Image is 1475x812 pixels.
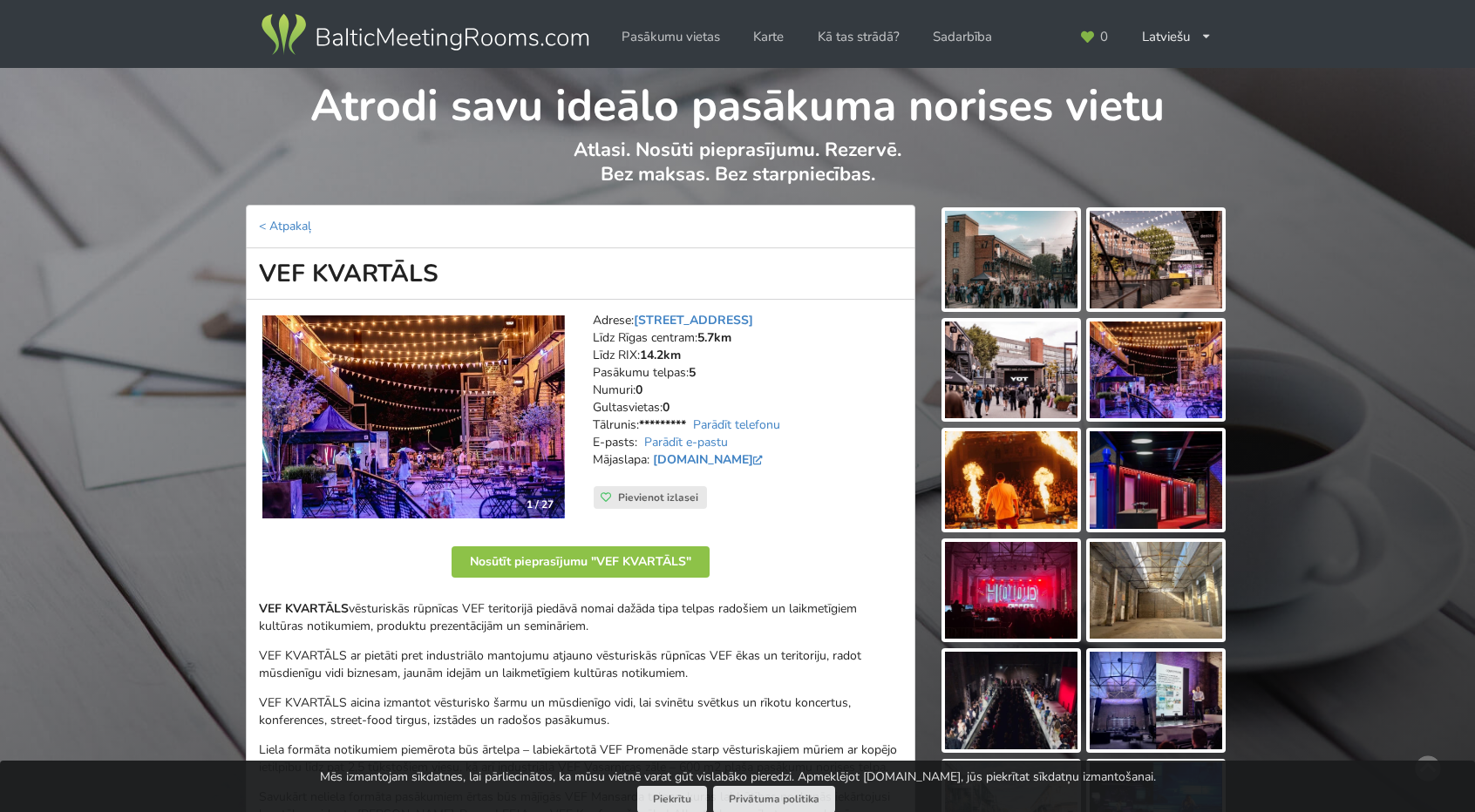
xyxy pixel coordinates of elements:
[258,10,592,59] img: Baltic Meeting Rooms
[1100,30,1108,44] span: 0
[689,364,696,381] strong: 5
[1090,542,1222,639] img: VEF KVARTĀLS | Rīga | Pasākumu vieta - galerijas bilde
[609,20,732,54] a: Pasākumu vietas
[259,647,902,682] p: VEF KVARTĀLS ar pietāti pret industriālo mantojumu atjauno vēsturiskās rūpnīcas VEF ēkas un terit...
[1090,321,1222,419] img: VEF KVARTĀLS | Rīga | Pasākumu vieta - galerijas bilde
[945,542,1077,639] img: VEF KVARTĀLS | Rīga | Pasākumu vieta - galerijas bilde
[663,399,670,416] strong: 0
[259,600,902,635] p: vēsturiskās rūpnīcas VEF teritorijā piedāvā nomai dažāda tipa telpas radošiem un laikmetīgiem kul...
[247,138,1229,205] p: Atlasi. Nosūti pieprasījumu. Rezervē. Bez maksas. Bez starpniecības.
[259,600,349,617] strong: VEF KVARTĀLS
[262,315,565,518] a: Neierastas vietas | Rīga | VEF KVARTĀLS 1 / 27
[634,312,753,328] a: [STREET_ADDRESS]
[259,741,902,776] p: Liela formāta notikumiem piemērota būs ārtelpa – labiekārtotā VEF Promenāde starp vēsturiskajiem ...
[1090,211,1222,308] img: VEF KVARTĀLS | Rīga | Pasākumu vieta - galerijas bilde
[741,20,796,54] a: Karte
[246,248,915,300] h1: VEF KVARTĀLS
[636,382,642,398] strong: 0
[697,329,731,346] strong: 5.7km
[921,20,1004,54] a: Sadarbība
[259,694,902,729] p: VEF KVARTĀLS aicina izmantot vēsturisko šarmu un mūsdienīgo vidi, lai svinētu svētkus un rīkotu k...
[262,315,565,518] img: Neierastas vietas | Rīga | VEF KVARTĀLS
[945,321,1077,419] img: VEF KVARTĀLS | Rīga | Pasākumu vieta - galerijas bilde
[1090,431,1222,529] img: VEF KVARTĀLS | Rīga | Pasākumu vieta - galerijas bilde
[945,211,1077,308] img: VEF KVARTĀLS | Rīga | Pasākumu vieta - galerijas bilde
[1130,20,1225,54] div: Latviešu
[644,434,728,450] a: Parādīt e-pastu
[618,491,698,504] span: Pievienot izlasei
[653,451,767,468] a: [DOMAIN_NAME]
[247,68,1229,134] h1: Atrodi savu ideālo pasākuma norises vietu
[693,416,780,433] a: Parādīt telefonu
[452,546,710,578] button: Nosūtīt pieprasījumu "VEF KVARTĀLS"
[945,652,1077,749] img: VEF KVARTĀLS | Rīga | Pasākumu vieta - galerijas bilde
[640,347,681,363] strong: 14.2km
[1090,652,1222,749] img: VEF KVARTĀLS | Rīga | Pasākumu vieta - galerijas bilde
[593,312,902,486] address: Adrese: Līdz Rīgas centram: Līdz RIX: Pasākumu telpas: Numuri: Gultasvietas: Tālrunis: E-pasts: M...
[516,491,564,518] div: 1 / 27
[259,218,311,234] a: < Atpakaļ
[945,431,1077,529] img: VEF KVARTĀLS | Rīga | Pasākumu vieta - galerijas bilde
[805,20,912,54] a: Kā tas strādā?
